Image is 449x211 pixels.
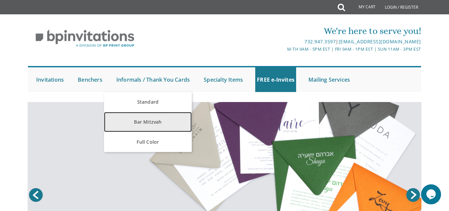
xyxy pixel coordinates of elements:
a: 732.947.3597 [304,38,336,45]
a: My Cart [344,1,380,14]
a: Specialty Items [202,67,245,92]
div: M-Th 9am - 5pm EST | Fri 9am - 1pm EST | Sun 11am - 3pm EST [159,46,421,53]
iframe: chat widget [421,184,442,204]
a: Full Color [104,132,191,152]
a: FREE e-Invites [255,67,296,92]
div: | [159,38,421,46]
a: Invitations [35,67,65,92]
img: BP Invitation Loft [28,25,142,52]
a: Bar Mitzvah [104,112,191,132]
div: We're here to serve you! [159,24,421,38]
a: Standard [104,92,191,112]
a: Benchers [76,67,104,92]
a: Informals / Thank You Cards [115,67,191,92]
a: Prev [28,187,44,203]
a: [EMAIL_ADDRESS][DOMAIN_NAME] [339,38,421,45]
a: Next [405,187,421,203]
a: Mailing Services [307,67,352,92]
